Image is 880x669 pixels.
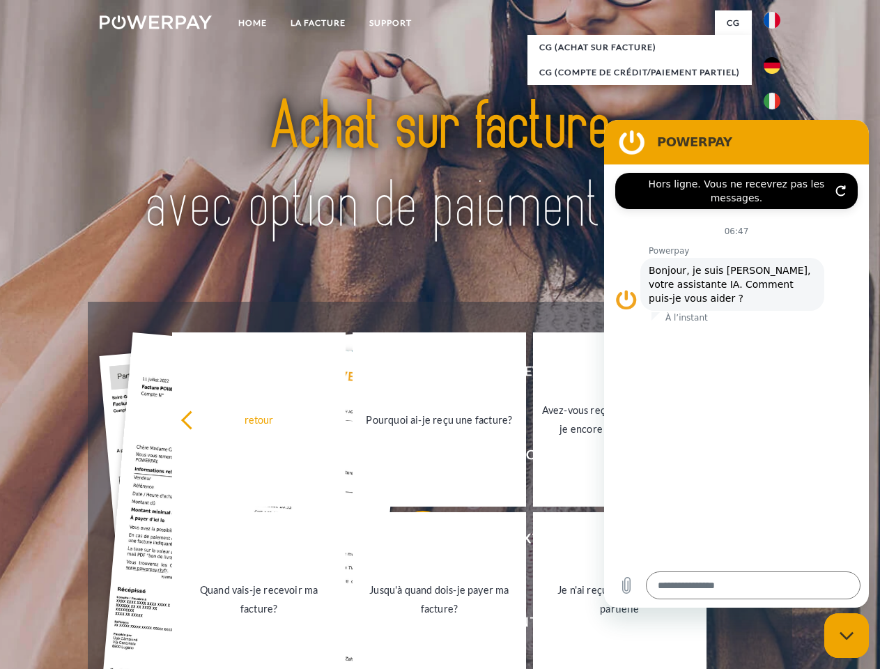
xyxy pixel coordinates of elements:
[824,613,869,658] iframe: Bouton de lancement de la fenêtre de messagerie, conversation en cours
[541,580,698,618] div: Je n'ai reçu qu'une livraison partielle
[541,401,698,438] div: Avez-vous reçu mes paiements, ai-je encore un solde ouvert?
[604,120,869,608] iframe: Fenêtre de messagerie
[279,10,357,36] a: LA FACTURE
[715,10,752,36] a: CG
[180,410,337,429] div: retour
[100,15,212,29] img: logo-powerpay-white.svg
[527,60,752,85] a: CG (Compte de crédit/paiement partiel)
[361,410,518,429] div: Pourquoi ai-je reçu une facture?
[764,57,780,74] img: de
[357,10,424,36] a: Support
[361,580,518,618] div: Jusqu'à quand dois-je payer ma facture?
[533,332,707,507] a: Avez-vous reçu mes paiements, ai-je encore un solde ouvert?
[764,12,780,29] img: fr
[764,93,780,109] img: it
[226,10,279,36] a: Home
[133,67,747,267] img: title-powerpay_fr.svg
[180,580,337,618] div: Quand vais-je recevoir ma facture?
[527,35,752,60] a: CG (achat sur facture)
